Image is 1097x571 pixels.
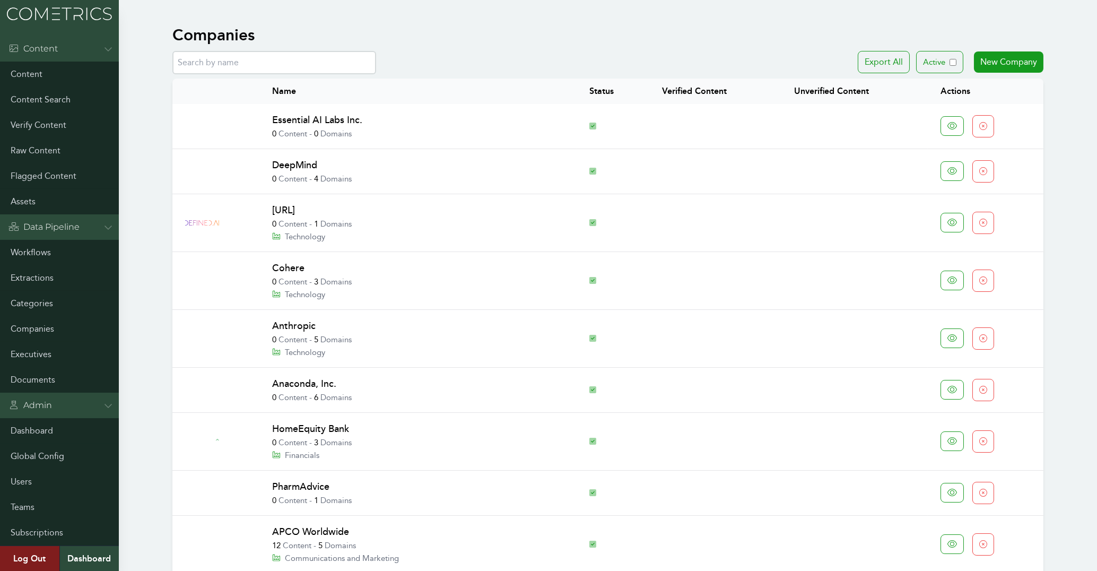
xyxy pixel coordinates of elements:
[272,348,326,357] a: Technology
[272,114,362,126] a: Essential AI Labs Inc.
[272,494,564,507] p: Content Domains
[272,174,276,184] span: 0
[8,42,58,55] div: Content
[314,219,318,229] span: 1
[272,159,317,171] a: DeepMind
[858,51,910,73] button: Export All
[649,79,781,104] th: Verified Content
[272,393,276,402] span: 0
[272,481,329,492] a: PharmAdvice
[272,290,326,299] a: Technology
[185,220,219,226] img: Company Logo
[272,496,276,505] span: 0
[272,539,564,552] p: Content Domains
[272,275,564,288] p: Content Domains
[272,172,564,185] p: Content Domains
[172,25,255,45] h1: Companies
[309,277,312,287] span: -
[185,278,219,284] img: Company Logo
[185,439,219,445] img: Company Logo
[314,496,318,505] span: 1
[314,174,318,184] span: 4
[272,333,564,346] p: Content Domains
[272,232,326,241] a: Technology
[8,399,52,412] div: Admin
[314,541,316,550] span: -
[309,496,312,505] span: -
[8,221,80,233] div: Data Pipeline
[309,438,312,447] span: -
[272,526,349,538] a: APCO Worldwide
[272,553,399,563] a: Communications and Marketing
[259,79,577,104] th: Name
[928,79,1043,104] th: Actions
[974,51,1043,73] a: New Company
[314,129,318,139] span: 0
[318,541,323,550] span: 5
[309,174,312,184] span: -
[309,335,312,344] span: -
[185,537,219,552] img: Company Logo
[272,541,281,550] span: 12
[314,393,318,402] span: 6
[272,262,304,274] a: Cohere
[272,451,320,460] a: Financials
[172,51,376,74] input: Search by name
[272,204,295,216] a: [URL]
[309,393,312,402] span: -
[781,79,928,104] th: Unverified Content
[577,79,649,104] th: Status
[272,438,276,447] span: 0
[272,219,276,229] span: 0
[272,436,564,449] p: Content Domains
[59,546,119,571] a: Dashboard
[309,219,312,229] span: -
[272,277,276,287] span: 0
[272,335,276,344] span: 0
[309,129,312,139] span: -
[272,129,276,139] span: 0
[272,218,564,230] p: Content Domains
[923,56,945,68] p: Active
[272,423,349,435] a: HomeEquity Bank
[314,335,318,344] span: 5
[272,391,564,404] p: Content Domains
[314,277,318,287] span: 3
[272,320,316,332] a: Anthropic
[272,127,564,140] p: Content Domains
[272,378,336,390] a: Anaconda, Inc.
[185,336,219,340] img: Company Logo
[314,438,318,447] span: 3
